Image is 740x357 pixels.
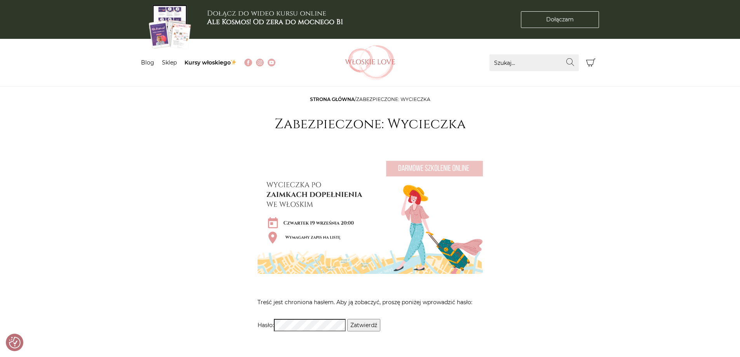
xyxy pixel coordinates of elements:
p: Treść jest chroniona hasłem. Aby ją zobaczyć, proszę poniżej wprowadzić hasło: [258,297,483,307]
h1: Zabezpieczone: Wycieczka [275,116,466,132]
a: Strona główna [310,96,355,102]
a: Dołączam [521,11,599,28]
span: / [310,96,430,102]
h3: Dołącz do wideo kursu online [207,9,343,26]
img: ✨ [231,59,236,65]
img: Włoskielove [345,45,395,80]
b: Ale Kosmos! Od zera do mocnego B1 [207,17,343,27]
label: Hasło: [258,319,346,331]
input: Szukaj... [489,54,579,71]
span: Zabezpieczone: Wycieczka [356,96,430,102]
span: Dołączam [546,16,574,24]
input: Hasło: [274,319,346,331]
a: Sklep [162,59,177,66]
a: Blog [141,59,154,66]
button: Koszyk [583,54,599,71]
input: Zatwierdź [347,319,380,331]
img: Revisit consent button [9,337,21,348]
a: Kursy włoskiego [185,59,237,66]
button: Preferencje co do zgód [9,337,21,348]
